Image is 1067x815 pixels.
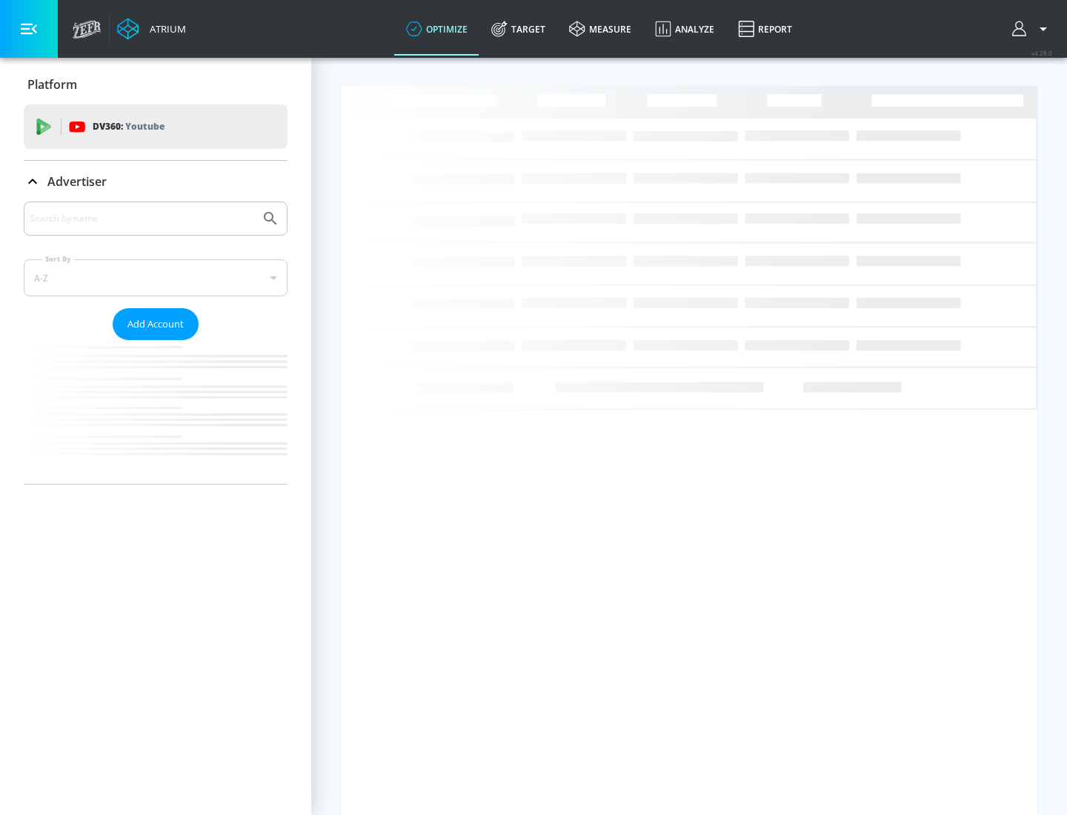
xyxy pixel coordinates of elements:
[24,259,287,296] div: A-Z
[42,254,74,264] label: Sort By
[557,2,643,56] a: measure
[47,173,107,190] p: Advertiser
[24,161,287,202] div: Advertiser
[394,2,479,56] a: optimize
[125,119,164,134] p: Youtube
[24,104,287,149] div: DV360: Youtube
[27,76,77,93] p: Platform
[93,119,164,135] p: DV360:
[726,2,804,56] a: Report
[113,308,199,340] button: Add Account
[24,202,287,484] div: Advertiser
[127,316,184,333] span: Add Account
[30,209,254,228] input: Search by name
[643,2,726,56] a: Analyze
[24,64,287,105] div: Platform
[144,22,186,36] div: Atrium
[479,2,557,56] a: Target
[24,340,287,484] nav: list of Advertiser
[117,18,186,40] a: Atrium
[1031,49,1052,57] span: v 4.28.0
